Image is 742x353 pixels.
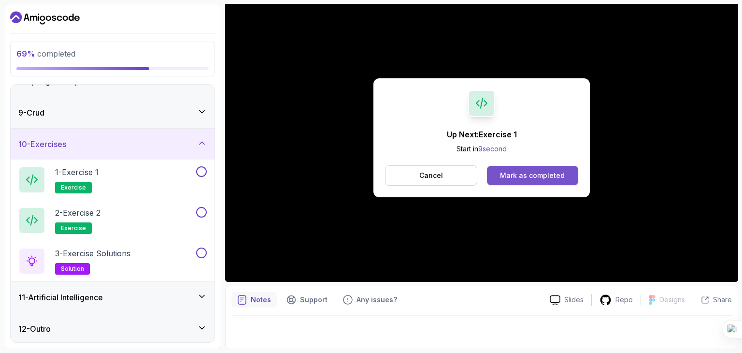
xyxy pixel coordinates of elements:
p: Up Next: Exercise 1 [447,129,517,140]
button: Share [693,295,732,305]
button: 1-Exercise 1exercise [18,166,207,193]
span: 69 % [16,49,35,59]
button: Support button [281,292,333,308]
p: 1 - Exercise 1 [55,166,99,178]
p: Support [300,295,328,305]
span: exercise [61,224,86,232]
a: Dashboard [10,10,80,26]
span: 9 second [478,145,507,153]
button: 9-Crud [11,97,214,128]
p: 2 - Exercise 2 [55,207,100,219]
h3: 10 - Exercises [18,138,66,150]
button: Feedback button [337,292,403,308]
button: 12-Outro [11,313,214,344]
button: 10-Exercises [11,129,214,160]
span: solution [61,265,84,273]
p: Share [713,295,732,305]
span: completed [16,49,75,59]
button: 11-Artificial Intelligence [11,282,214,313]
p: Start in [447,144,517,154]
button: 3-Exercise Solutionssolution [18,248,207,275]
button: 2-Exercise 2exercise [18,207,207,234]
h3: 12 - Outro [18,323,51,335]
a: Repo [592,294,641,306]
p: Cancel [419,171,443,180]
span: exercise [61,184,86,191]
p: Any issues? [357,295,397,305]
a: Slides [542,295,591,305]
p: Designs [659,295,685,305]
p: Slides [564,295,584,305]
div: Mark as completed [500,171,565,180]
button: Cancel [385,165,477,186]
button: Mark as completed [487,166,578,185]
p: Repo [615,295,633,305]
h3: 9 - Crud [18,107,44,118]
button: notes button [231,292,277,308]
p: Notes [251,295,271,305]
p: 3 - Exercise Solutions [55,248,130,259]
h3: 11 - Artificial Intelligence [18,292,103,303]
